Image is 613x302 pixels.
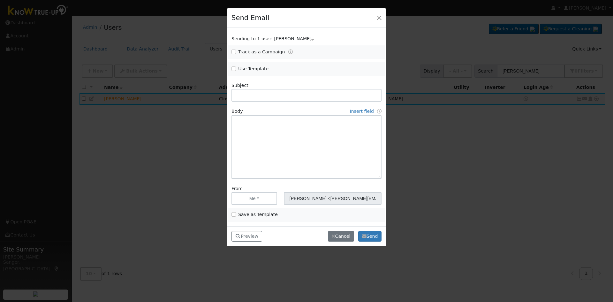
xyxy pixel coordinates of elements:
[228,35,385,42] div: Show users
[238,49,285,55] label: Track as a Campaign
[231,108,243,115] label: Body
[288,49,293,54] a: Tracking Campaigns
[231,82,248,89] label: Subject
[231,13,269,23] h4: Send Email
[231,66,236,71] input: Use Template
[231,185,243,192] label: From
[231,212,236,217] input: Save as Template
[238,211,278,218] label: Save as Template
[377,109,382,114] a: Fields
[328,231,354,242] button: Cancel
[231,231,262,242] button: Preview
[231,192,277,205] button: Me
[238,66,269,72] label: Use Template
[350,109,374,114] a: Insert field
[358,231,382,242] button: Send
[231,50,236,54] input: Track as a Campaign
